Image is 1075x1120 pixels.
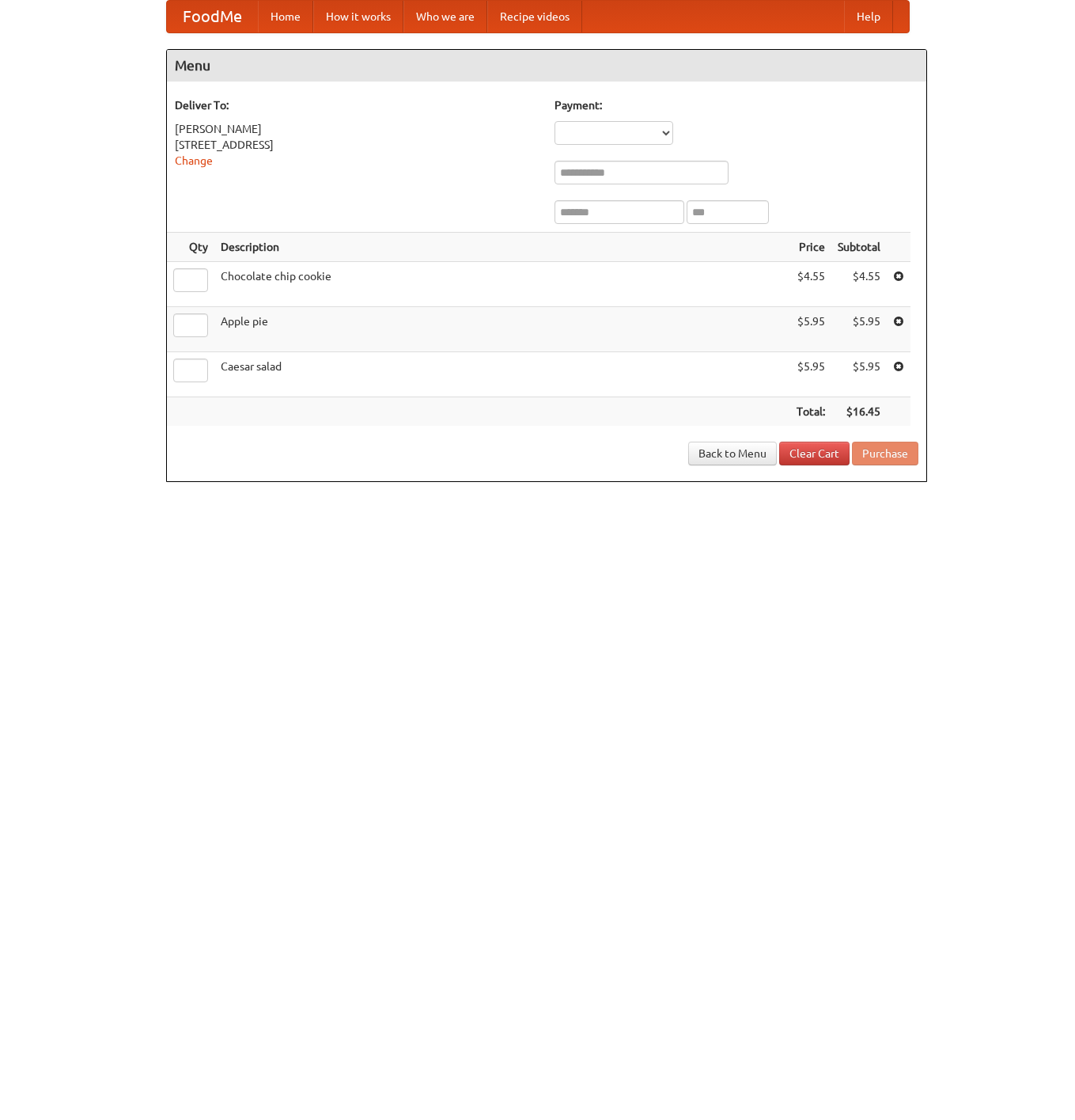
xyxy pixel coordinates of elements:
[175,137,539,153] div: [STREET_ADDRESS]
[831,233,887,262] th: Subtotal
[403,1,487,32] a: Who we are
[790,262,831,307] td: $4.55
[831,352,887,397] td: $5.95
[175,154,213,167] a: Change
[790,352,831,397] td: $5.95
[313,1,403,32] a: How it works
[852,442,918,465] button: Purchase
[487,1,582,32] a: Recipe videos
[688,442,777,465] a: Back to Menu
[214,233,790,262] th: Description
[790,307,831,352] td: $5.95
[175,97,539,113] h5: Deliver To:
[258,1,313,32] a: Home
[167,50,926,82] h4: Menu
[790,233,831,262] th: Price
[790,397,831,427] th: Total:
[831,262,887,307] td: $4.55
[831,397,887,427] th: $16.45
[779,442,850,465] a: Clear Cart
[214,307,790,352] td: Apple pie
[844,1,893,32] a: Help
[214,262,790,307] td: Chocolate chip cookie
[555,97,918,113] h5: Payment:
[175,121,539,137] div: [PERSON_NAME]
[167,1,258,32] a: FoodMe
[214,352,790,397] td: Caesar salad
[831,307,887,352] td: $5.95
[167,233,214,262] th: Qty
